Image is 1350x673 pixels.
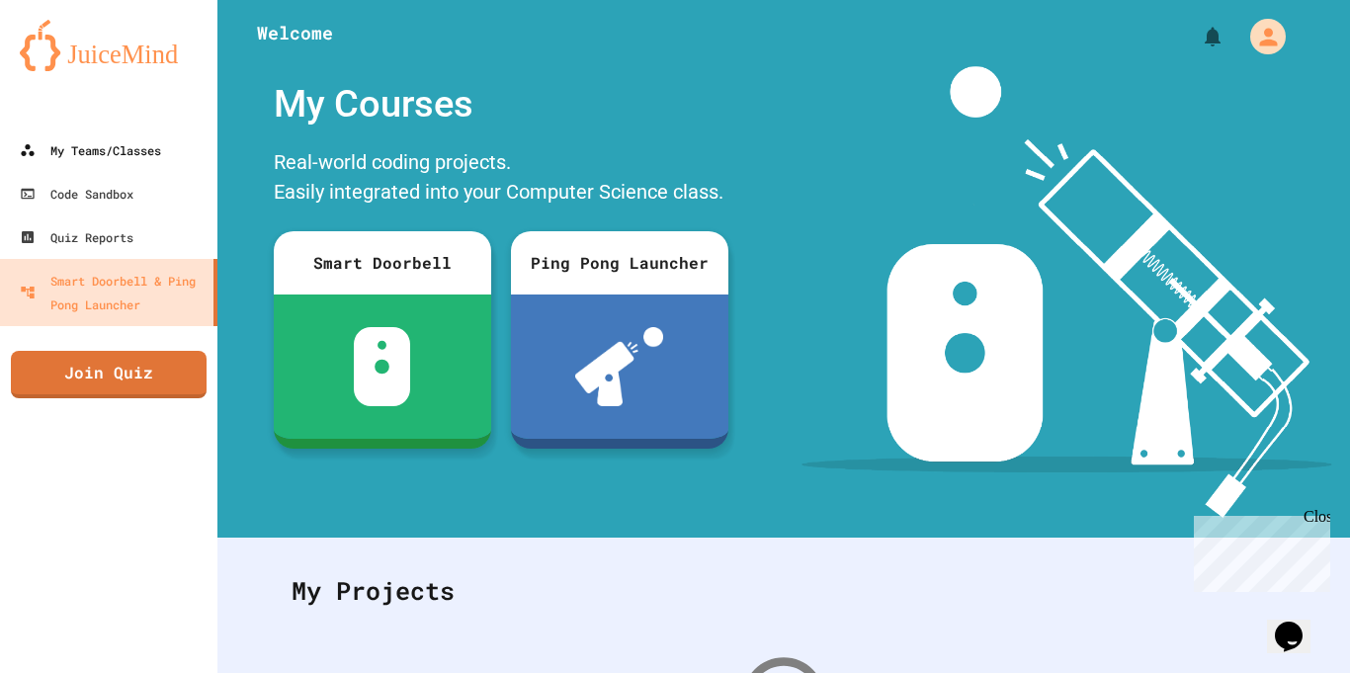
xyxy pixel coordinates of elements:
img: sdb-white.svg [354,327,410,406]
img: banner-image-my-projects.png [802,66,1331,518]
img: ppl-with-ball.png [575,327,663,406]
div: Smart Doorbell & Ping Pong Launcher [20,269,206,316]
div: My Notifications [1164,20,1229,53]
div: Real-world coding projects. Easily integrated into your Computer Science class. [264,142,738,216]
div: My Courses [264,66,738,142]
div: My Account [1229,14,1291,59]
div: Code Sandbox [20,182,133,206]
div: Ping Pong Launcher [511,231,728,294]
iframe: chat widget [1267,594,1330,653]
div: Chat with us now!Close [8,8,136,126]
a: Join Quiz [11,351,207,398]
div: Quiz Reports [20,225,133,249]
div: Smart Doorbell [274,231,491,294]
img: logo-orange.svg [20,20,198,71]
div: My Teams/Classes [20,138,161,162]
iframe: chat widget [1186,508,1330,592]
div: My Projects [272,552,1296,630]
